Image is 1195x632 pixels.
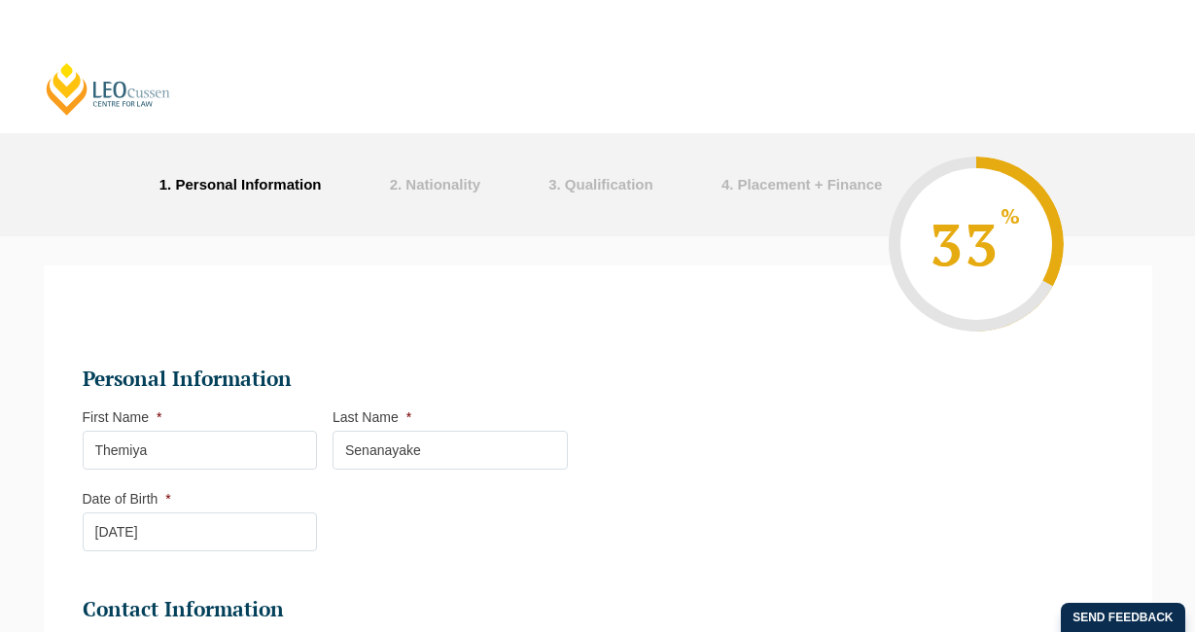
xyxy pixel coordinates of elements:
h2: Contact Information [83,596,568,623]
input: Date of Birth* [83,512,318,551]
input: First Name* [83,431,318,470]
span: . Personal Information [167,176,321,193]
a: [PERSON_NAME] Centre for Law [44,61,173,117]
h2: Personal Information [83,366,568,393]
span: . Qualification [557,176,653,193]
label: Last Name [333,409,411,425]
iframe: LiveChat chat widget [1065,502,1146,583]
input: Last Name* [333,431,568,470]
span: . Nationality [398,176,480,193]
label: Date of Birth [83,491,171,507]
span: 2 [390,176,398,193]
span: 3 [548,176,556,193]
label: First Name [83,409,162,425]
span: 1 [159,176,167,193]
span: 33 [928,205,1025,283]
